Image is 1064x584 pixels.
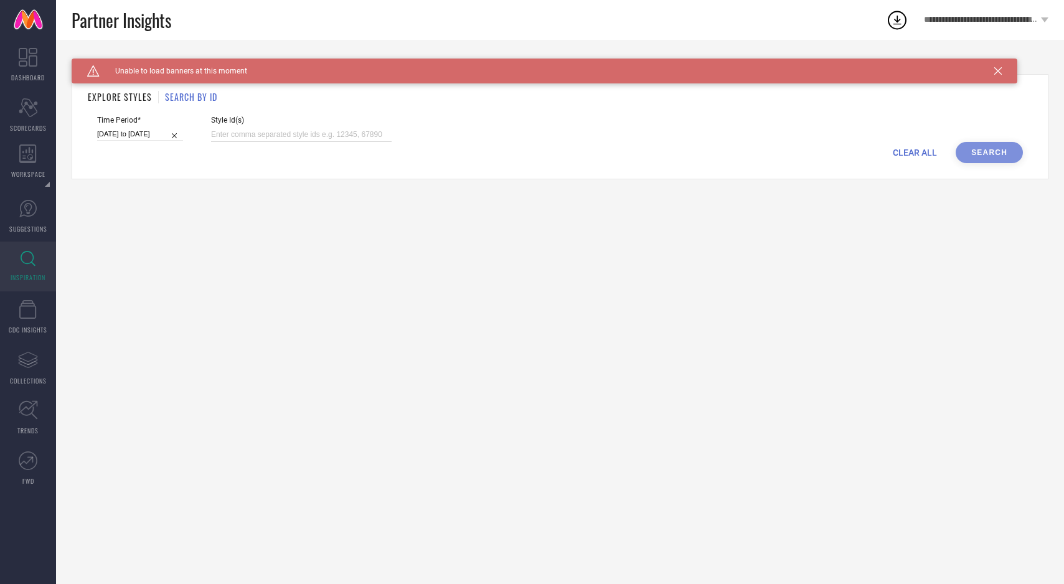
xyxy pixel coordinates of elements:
[11,273,45,282] span: INSPIRATION
[17,426,39,435] span: TRENDS
[72,7,171,33] span: Partner Insights
[97,116,183,125] span: Time Period*
[10,123,47,133] span: SCORECARDS
[165,90,217,103] h1: SEARCH BY ID
[100,67,247,75] span: Unable to load banners at this moment
[886,9,908,31] div: Open download list
[88,90,152,103] h1: EXPLORE STYLES
[72,59,1048,68] div: Back TO Dashboard
[11,73,45,82] span: DASHBOARD
[9,325,47,334] span: CDC INSIGHTS
[211,128,392,142] input: Enter comma separated style ids e.g. 12345, 67890
[11,169,45,179] span: WORKSPACE
[22,476,34,486] span: FWD
[9,224,47,233] span: SUGGESTIONS
[893,148,937,158] span: CLEAR ALL
[211,116,392,125] span: Style Id(s)
[97,128,183,141] input: Select time period
[10,376,47,385] span: COLLECTIONS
